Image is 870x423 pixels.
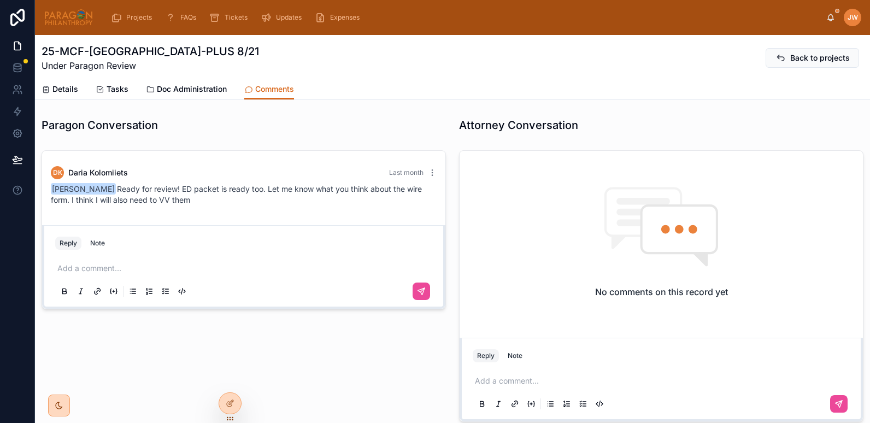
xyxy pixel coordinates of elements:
[276,13,302,22] span: Updates
[330,13,360,22] span: Expenses
[53,168,62,177] span: DK
[42,117,158,133] h1: Paragon Conversation
[473,349,499,362] button: Reply
[86,237,109,250] button: Note
[42,59,259,72] span: Under Paragon Review
[51,184,422,204] span: Ready for review! ED packet is ready too. Let me know what you think about the wire form. I think...
[90,239,105,248] div: Note
[96,79,128,101] a: Tasks
[162,8,204,27] a: FAQs
[257,8,309,27] a: Updates
[459,117,578,133] h1: Attorney Conversation
[42,44,259,59] h1: 25-MCF-[GEOGRAPHIC_DATA]-PLUS 8/21
[790,52,850,63] span: Back to projects
[206,8,255,27] a: Tickets
[389,168,424,177] span: Last month
[848,13,858,22] span: JW
[766,48,859,68] button: Back to projects
[126,13,152,22] span: Projects
[42,79,78,101] a: Details
[225,13,248,22] span: Tickets
[51,183,116,195] span: [PERSON_NAME]
[44,9,93,26] img: App logo
[68,167,128,178] span: Daria Kolomiiets
[55,237,81,250] button: Reply
[508,351,522,360] div: Note
[102,5,826,30] div: scrollable content
[255,84,294,95] span: Comments
[595,285,728,298] h2: No comments on this record yet
[107,84,128,95] span: Tasks
[311,8,367,27] a: Expenses
[146,79,227,101] a: Doc Administration
[52,84,78,95] span: Details
[108,8,160,27] a: Projects
[157,84,227,95] span: Doc Administration
[503,349,527,362] button: Note
[180,13,196,22] span: FAQs
[244,79,294,100] a: Comments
